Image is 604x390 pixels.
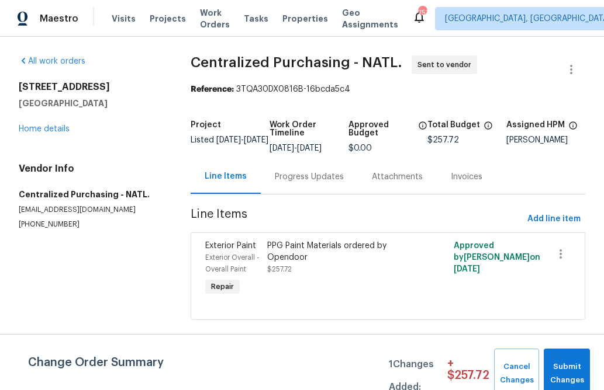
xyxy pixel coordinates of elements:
span: Maestro [40,13,78,25]
div: Attachments [372,171,423,183]
h2: [STREET_ADDRESS] [19,81,163,93]
p: [PHONE_NUMBER] [19,220,163,229]
span: The hpm assigned to this work order. [568,121,578,136]
h5: Work Order Timeline [270,121,348,137]
h5: Total Budget [427,121,480,129]
span: Work Orders [200,7,230,30]
span: Listed [191,136,268,144]
span: Line Items [191,208,523,230]
span: Sent to vendor [417,59,476,71]
span: Add line item [527,212,581,227]
div: [PERSON_NAME] [506,136,585,144]
span: - [216,136,268,144]
span: [DATE] [244,136,268,144]
span: - [270,144,322,152]
span: The total cost of line items that have been approved by both Opendoor and the Trade Partner. This... [418,121,427,144]
span: [DATE] [297,144,322,152]
div: Progress Updates [275,171,344,183]
span: Exterior Overall - Overall Paint [205,254,260,273]
span: The total cost of line items that have been proposed by Opendoor. This sum includes line items th... [484,121,493,136]
span: Approved by [PERSON_NAME] on [454,242,540,273]
span: [DATE] [270,144,294,152]
h5: Project [191,121,221,129]
button: Add line item [523,208,585,230]
h4: Vendor Info [19,163,163,175]
b: Reference: [191,85,234,93]
span: $257.72 [427,136,459,144]
a: All work orders [19,57,85,65]
span: Properties [282,13,328,25]
h5: [GEOGRAPHIC_DATA] [19,97,163,109]
span: Visits [112,13,136,25]
div: Line Items [205,170,247,182]
h5: Centralized Purchasing - NATL. [19,189,163,200]
span: [DATE] [454,265,480,273]
h5: Approved Budget [348,121,415,137]
h5: Assigned HPM [506,121,565,129]
span: [DATE] [216,136,241,144]
div: Invoices [451,171,482,183]
span: Exterior Paint [205,242,256,250]
div: PPG Paint Materials ordered by Opendoor [267,240,416,263]
span: $257.72 [267,266,292,273]
span: Projects [150,13,186,25]
p: [EMAIL_ADDRESS][DOMAIN_NAME] [19,205,163,215]
span: $0.00 [348,144,372,152]
span: Tasks [244,15,268,23]
span: Geo Assignments [342,7,398,30]
span: Repair [206,281,239,292]
div: 753 [418,7,426,19]
a: Home details [19,125,70,133]
div: 3TQA30DX0816B-16bcda5c4 [191,83,585,95]
span: Centralized Purchasing - NATL. [191,55,402,69]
